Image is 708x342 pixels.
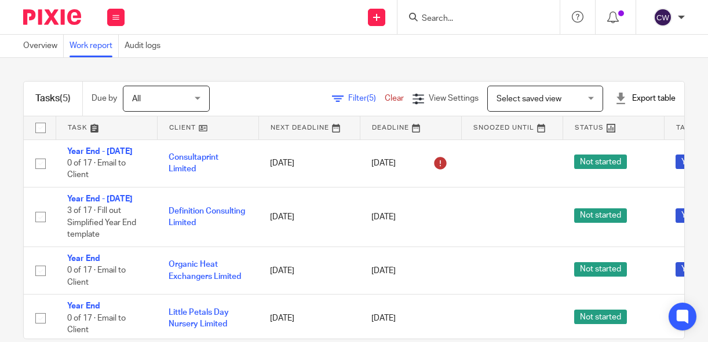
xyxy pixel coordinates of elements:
a: Year End [67,255,100,263]
h1: Tasks [35,93,71,105]
span: (5) [60,94,71,103]
a: Clear [385,94,404,102]
a: Year End [67,302,100,310]
div: Export table [615,93,676,104]
span: Not started [574,208,627,223]
span: 3 of 17 · Fill out Simplified Year End template [67,207,136,239]
div: [DATE] [371,211,450,223]
a: Year End - [DATE] [67,148,133,156]
span: Tags [676,124,696,131]
span: Filter [348,94,385,102]
td: [DATE] [258,187,360,247]
span: View Settings [429,94,479,102]
img: Pixie [23,9,81,25]
span: Select saved view [497,95,561,103]
a: Little Petals Day Nursery Limited [169,308,229,328]
a: Definition Consulting Limited [169,207,245,227]
span: 0 of 17 · Email to Client [67,267,126,287]
td: [DATE] [258,295,360,342]
p: Due by [92,93,117,104]
span: 0 of 17 · Email to Client [67,159,126,179]
span: Not started [574,310,627,324]
a: Overview [23,35,64,57]
a: Work report [70,35,119,57]
a: Year End - [DATE] [67,195,133,203]
span: 0 of 17 · Email to Client [67,314,126,334]
span: Not started [574,155,627,169]
div: [DATE] [371,265,450,277]
a: Organic Heat Exchangers Limited [169,260,241,280]
a: Audit logs [125,35,166,57]
a: Consultaprint Limited [169,153,218,173]
span: (5) [367,94,376,102]
span: Not started [574,262,627,277]
td: [DATE] [258,139,360,187]
div: [DATE] [371,154,450,172]
img: svg%3E [654,8,672,27]
td: [DATE] [258,247,360,295]
span: All [132,95,141,103]
div: [DATE] [371,312,450,324]
input: Search [421,14,525,24]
